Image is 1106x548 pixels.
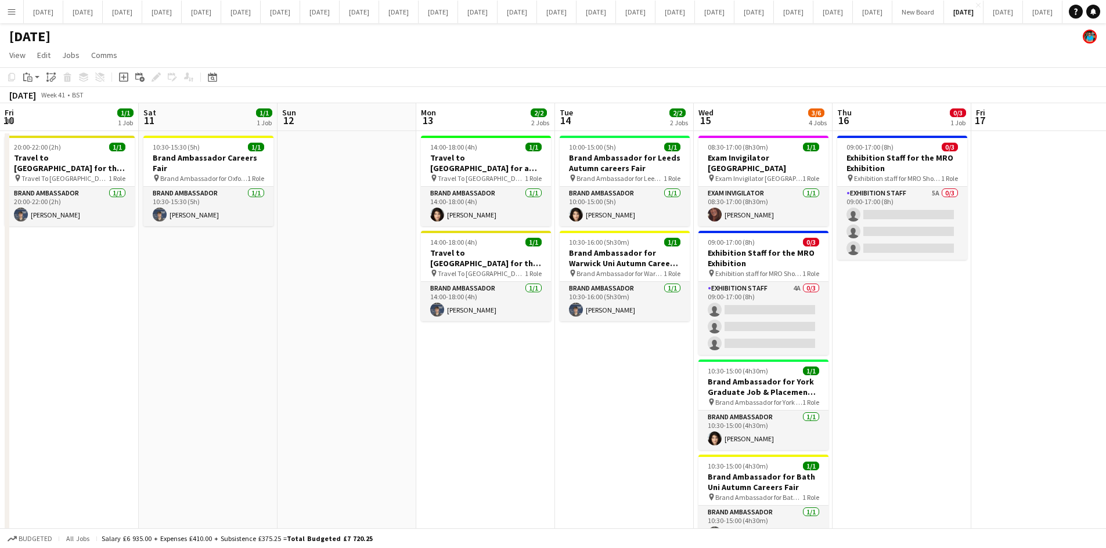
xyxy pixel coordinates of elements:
button: [DATE] [498,1,537,23]
button: [DATE] [1023,1,1062,23]
span: 10:00-15:00 (5h) [569,143,616,151]
span: Travel To [GEOGRAPHIC_DATA] for the Careers Fair fair on [DATE] [21,174,109,183]
span: Brand Ambassador for Warwick Uni Autumn Careers Fair [577,269,664,278]
button: [DATE] [853,1,892,23]
button: [DATE] [379,1,419,23]
button: [DATE] [458,1,498,23]
span: Comms [91,50,117,60]
app-card-role: Exam Invigilator1/108:30-17:00 (8h30m)[PERSON_NAME] [698,187,828,226]
span: Week 41 [38,90,67,99]
span: 1/1 [803,366,819,375]
span: Wed [698,107,714,118]
h3: Exhibition Staff for the MRO Exhibition [837,153,967,173]
span: 20:00-22:00 (2h) [14,143,61,151]
app-card-role: Exhibition Staff5A0/309:00-17:00 (8h) [837,187,967,260]
span: 1 Role [109,174,125,183]
h3: Brand Ambassador for Leeds Autumn careers Fair [560,153,690,173]
span: Brand Ambassador for Oxford Careers Fair [160,174,247,183]
app-job-card: 10:30-15:30 (5h)1/1Brand Ambassador Careers Fair Brand Ambassador for Oxford Careers Fair1 RoleBr... [143,136,273,226]
span: 1 Role [941,174,958,183]
app-job-card: 09:00-17:00 (8h)0/3Exhibition Staff for the MRO Exhibition Exhibition staff for MRO Show at excel... [698,231,828,355]
span: Mon [421,107,436,118]
span: 1/1 [525,143,542,151]
button: [DATE] [63,1,103,23]
button: [DATE] [24,1,63,23]
span: 14:00-18:00 (4h) [430,238,477,246]
div: Salary £6 935.00 + Expenses £410.00 + Subsistence £375.25 = [102,534,373,543]
span: 1 Role [664,174,680,183]
app-user-avatar: Oscar Peck [1083,30,1097,43]
span: 10:30-15:00 (4h30m) [708,366,768,375]
a: View [5,48,30,63]
span: Exhibition staff for MRO Show at excel [715,269,802,278]
span: 1/1 [525,238,542,246]
app-job-card: 20:00-22:00 (2h)1/1Travel to [GEOGRAPHIC_DATA] for the Careers Fair on [DATE] Travel To [GEOGRAPH... [5,136,135,226]
span: 13 [419,114,436,127]
app-job-card: 14:00-18:00 (4h)1/1Travel to [GEOGRAPHIC_DATA] for a recruitment fair Travel To [GEOGRAPHIC_DATA]... [421,136,551,226]
div: 1 Job [257,118,272,127]
app-job-card: 10:30-16:00 (5h30m)1/1Brand Ambassador for Warwick Uni Autumn Careers Fair Brand Ambassador for W... [560,231,690,321]
a: Edit [33,48,55,63]
span: Fri [976,107,985,118]
span: 1 Role [525,269,542,278]
h3: Travel to [GEOGRAPHIC_DATA] for the Autumn Careers fair on [DATE] [421,248,551,268]
h3: Brand Ambassador for Warwick Uni Autumn Careers Fair [560,248,690,268]
span: 1 Role [525,174,542,183]
app-card-role: Brand Ambassador1/120:00-22:00 (2h)[PERSON_NAME] [5,187,135,226]
span: 1/1 [248,143,264,151]
h3: Brand Ambassador Careers Fair [143,153,273,173]
h1: [DATE] [9,28,51,45]
button: [DATE] [261,1,300,23]
span: All jobs [64,534,92,543]
button: [DATE] [1062,1,1102,23]
div: 4 Jobs [809,118,827,127]
span: 1/1 [256,108,272,117]
button: [DATE] [774,1,813,23]
a: Jobs [57,48,84,63]
span: Travel To [GEOGRAPHIC_DATA] for Recruitment fair [438,174,525,183]
span: Sun [282,107,296,118]
button: [DATE] [813,1,853,23]
span: Jobs [62,50,80,60]
span: 17 [974,114,985,127]
span: 15 [697,114,714,127]
span: 1 Role [247,174,264,183]
div: 2 Jobs [670,118,688,127]
span: 12 [280,114,296,127]
h3: Brand Ambassador for York Graduate Job & Placement Fair [698,376,828,397]
app-card-role: Brand Ambassador1/114:00-18:00 (4h)[PERSON_NAME] [421,282,551,321]
button: [DATE] [944,1,983,23]
span: 14 [558,114,573,127]
span: 0/3 [803,238,819,246]
button: Budgeted [6,532,54,545]
span: View [9,50,26,60]
app-card-role: Brand Ambassador1/110:30-16:00 (5h30m)[PERSON_NAME] [560,282,690,321]
app-job-card: 10:00-15:00 (5h)1/1Brand Ambassador for Leeds Autumn careers Fair Brand Ambassador for Leeds Autu... [560,136,690,226]
span: 1 Role [802,269,819,278]
span: 1/1 [664,238,680,246]
button: [DATE] [655,1,695,23]
app-card-role: Brand Ambassador1/110:00-15:00 (5h)[PERSON_NAME] [560,187,690,226]
span: 3/6 [808,108,824,117]
app-card-role: Brand Ambassador1/110:30-15:00 (4h30m)[PERSON_NAME] [698,506,828,545]
span: 08:30-17:00 (8h30m) [708,143,768,151]
span: 1/1 [664,143,680,151]
app-card-role: Brand Ambassador1/110:30-15:30 (5h)[PERSON_NAME] [143,187,273,226]
button: [DATE] [221,1,261,23]
app-card-role: Exhibition Staff4A0/309:00-17:00 (8h) [698,282,828,355]
app-job-card: 10:30-15:00 (4h30m)1/1Brand Ambassador for Bath Uni Autumn Careers Fair Brand Ambassador for Bath... [698,455,828,545]
span: Brand Ambassador for Bath Uni Autumn Careers Fair [715,493,802,502]
button: [DATE] [695,1,734,23]
app-card-role: Brand Ambassador1/110:30-15:00 (4h30m)[PERSON_NAME] [698,411,828,450]
app-job-card: 14:00-18:00 (4h)1/1Travel to [GEOGRAPHIC_DATA] for the Autumn Careers fair on [DATE] Travel To [G... [421,231,551,321]
span: 10:30-16:00 (5h30m) [569,238,629,246]
div: 09:00-17:00 (8h)0/3Exhibition Staff for the MRO Exhibition Exhibition staff for MRO Show at excel... [837,136,967,260]
span: 1/1 [109,143,125,151]
span: 14:00-18:00 (4h) [430,143,477,151]
span: Tue [560,107,573,118]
